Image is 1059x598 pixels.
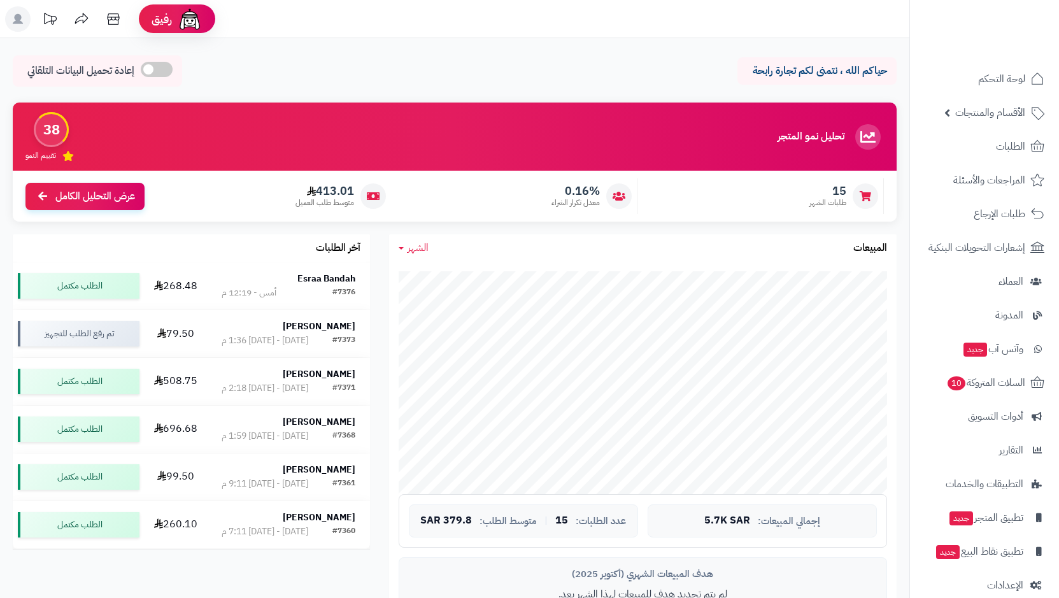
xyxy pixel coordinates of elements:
span: | [544,516,548,525]
span: الإعدادات [987,576,1023,594]
a: الطلبات [918,131,1051,162]
div: الطلب مكتمل [18,416,139,442]
span: 5.7K SAR [704,515,750,527]
span: الطلبات [996,138,1025,155]
span: إشعارات التحويلات البنكية [928,239,1025,257]
span: طلبات الشهر [809,197,846,208]
strong: [PERSON_NAME] [283,320,355,333]
a: أدوات التسويق [918,401,1051,432]
td: 696.68 [145,406,208,453]
div: هدف المبيعات الشهري (أكتوبر 2025) [409,567,877,581]
div: #7361 [332,478,355,490]
div: تم رفع الطلب للتجهيز [18,321,139,346]
span: متوسط طلب العميل [295,197,354,208]
span: الشهر [408,240,429,255]
span: تطبيق نقاط البيع [935,543,1023,560]
span: 413.01 [295,184,354,198]
span: الأقسام والمنتجات [955,104,1025,122]
span: عدد الطلبات: [576,516,626,527]
div: #7360 [332,525,355,538]
span: إعادة تحميل البيانات التلقائي [27,64,134,78]
h3: آخر الطلبات [316,243,360,254]
span: جديد [963,343,987,357]
td: 508.75 [145,358,208,405]
strong: [PERSON_NAME] [283,463,355,476]
td: 99.50 [145,453,208,501]
span: تقييم النمو [25,150,56,161]
a: إشعارات التحويلات البنكية [918,232,1051,263]
a: العملاء [918,266,1051,297]
img: ai-face.png [177,6,203,32]
h3: تحليل نمو المتجر [778,131,844,143]
strong: [PERSON_NAME] [283,367,355,381]
a: المدونة [918,300,1051,331]
span: العملاء [999,273,1023,290]
a: السلات المتروكة10 [918,367,1051,398]
div: #7376 [332,287,355,299]
div: [DATE] - [DATE] 2:18 م [222,382,308,395]
h3: المبيعات [853,243,887,254]
strong: [PERSON_NAME] [283,511,355,524]
span: لوحة التحكم [978,70,1025,88]
div: الطلب مكتمل [18,369,139,394]
img: logo-2.png [972,11,1047,38]
a: لوحة التحكم [918,64,1051,94]
a: تطبيق نقاط البيعجديد [918,536,1051,567]
span: 15 [555,515,568,527]
span: متوسط الطلب: [480,516,537,527]
span: جديد [936,545,960,559]
td: 268.48 [145,262,208,310]
div: #7368 [332,430,355,443]
span: التقارير [999,441,1023,459]
div: الطلب مكتمل [18,512,139,537]
div: الطلب مكتمل [18,464,139,490]
span: عرض التحليل الكامل [55,189,135,204]
span: إجمالي المبيعات: [758,516,820,527]
span: جديد [949,511,973,525]
a: تطبيق المتجرجديد [918,502,1051,533]
a: وآتس آبجديد [918,334,1051,364]
a: التطبيقات والخدمات [918,469,1051,499]
td: 79.50 [145,310,208,357]
div: [DATE] - [DATE] 7:11 م [222,525,308,538]
span: 10 [947,376,967,391]
div: [DATE] - [DATE] 9:11 م [222,478,308,490]
span: معدل تكرار الشراء [551,197,600,208]
div: #7371 [332,382,355,395]
span: وآتس آب [962,340,1023,358]
a: التقارير [918,435,1051,466]
div: #7373 [332,334,355,347]
a: عرض التحليل الكامل [25,183,145,210]
span: 379.8 SAR [420,515,472,527]
span: تطبيق المتجر [948,509,1023,527]
td: 260.10 [145,501,208,548]
span: المراجعات والأسئلة [953,171,1025,189]
a: المراجعات والأسئلة [918,165,1051,196]
div: [DATE] - [DATE] 1:59 م [222,430,308,443]
a: طلبات الإرجاع [918,199,1051,229]
a: تحديثات المنصة [34,6,66,35]
span: 0.16% [551,184,600,198]
span: التطبيقات والخدمات [946,475,1023,493]
div: الطلب مكتمل [18,273,139,299]
strong: Esraa Bandah [297,272,355,285]
div: أمس - 12:19 م [222,287,276,299]
strong: [PERSON_NAME] [283,415,355,429]
div: [DATE] - [DATE] 1:36 م [222,334,308,347]
span: السلات المتروكة [946,374,1025,392]
span: أدوات التسويق [968,408,1023,425]
span: المدونة [995,306,1023,324]
span: 15 [809,184,846,198]
span: رفيق [152,11,172,27]
p: حياكم الله ، نتمنى لكم تجارة رابحة [747,64,887,78]
span: طلبات الإرجاع [974,205,1025,223]
a: الشهر [399,241,429,255]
